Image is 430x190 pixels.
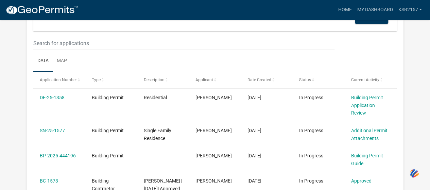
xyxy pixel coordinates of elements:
span: In Progress [299,178,323,184]
a: Additional Permit Attachments [351,128,388,141]
a: KSR2157 [395,3,425,16]
span: Keith [195,128,232,133]
a: Building Permit Guide [351,153,383,166]
span: 07/12/2025 [247,128,261,133]
span: In Progress [299,153,323,158]
datatable-header-cell: Applicant [189,72,241,88]
span: Type [92,77,101,82]
a: Map [53,50,71,72]
span: Residential [144,95,167,100]
a: Approved [351,178,372,184]
a: My Dashboard [354,3,395,16]
datatable-header-cell: Description [137,72,189,88]
span: Building Permit [92,153,124,158]
a: BP-2025-444196 [40,153,76,158]
span: In Progress [299,128,323,133]
span: Keith [195,95,232,100]
span: Current Activity [351,77,379,82]
datatable-header-cell: Status [293,72,345,88]
a: Building Permit Application Review [351,95,383,116]
span: In Progress [299,95,323,100]
span: Building Permit [92,95,124,100]
datatable-header-cell: Type [85,72,137,88]
span: Keith [195,178,232,184]
img: svg+xml;base64,PHN2ZyB3aWR0aD0iNDQiIGhlaWdodD0iNDQiIHZpZXdCb3g9IjAgMCA0NCA0NCIgZmlsbD0ibm9uZSIgeG... [409,167,420,180]
span: Status [299,77,311,82]
a: SN-25-1577 [40,128,65,133]
span: Description [144,77,165,82]
datatable-header-cell: Current Activity [345,72,397,88]
span: 07/01/2025 [247,153,261,158]
span: Keith [195,153,232,158]
span: Date Created [247,77,271,82]
a: Home [335,3,354,16]
datatable-header-cell: Application Number [33,72,85,88]
span: 07/24/2025 [247,95,261,100]
span: Applicant [195,77,213,82]
a: DE-25-1358 [40,95,65,100]
span: 07/01/2025 [247,178,261,184]
a: Data [33,50,53,72]
datatable-header-cell: Date Created [241,72,293,88]
span: Single Family Residence [144,128,171,141]
a: BC-1573 [40,178,58,184]
input: Search for applications [33,36,334,50]
span: Building Permit [92,128,124,133]
span: Application Number [40,77,77,82]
